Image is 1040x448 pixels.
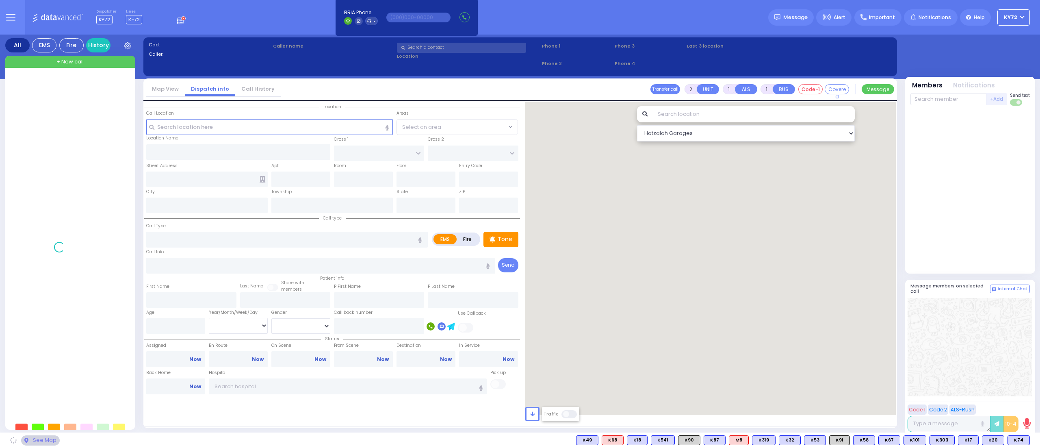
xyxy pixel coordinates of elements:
[185,85,235,93] a: Dispatch info
[271,163,279,169] label: Apt
[774,14,780,20] img: message.svg
[459,163,482,169] label: Entry Code
[209,342,268,349] label: En Route
[752,435,776,445] div: BLS
[456,234,479,244] label: Fire
[697,84,719,94] button: UNIT
[281,280,304,286] small: Share with
[21,435,59,446] div: See map
[576,435,598,445] div: BLS
[652,106,855,122] input: Search location
[953,81,995,90] button: Notifications
[651,435,675,445] div: BLS
[334,342,393,349] label: From Scene
[314,356,326,363] a: Now
[149,41,270,48] label: Cad:
[5,38,30,52] div: All
[687,43,789,50] label: Last 3 location
[334,163,346,169] label: Room
[729,435,749,445] div: ALS KJ
[96,15,113,24] span: KY72
[146,85,185,93] a: Map View
[542,43,612,50] span: Phone 1
[650,84,680,94] button: Transfer call
[149,51,270,58] label: Caller:
[1007,435,1030,445] div: BLS
[878,435,900,445] div: BLS
[32,12,86,22] img: Logo
[929,435,955,445] div: K303
[498,258,518,272] button: Send
[627,435,648,445] div: BLS
[602,435,624,445] div: ALS
[334,136,349,143] label: Cross 1
[334,283,361,290] label: P First Name
[928,405,948,415] button: Code 2
[271,189,292,195] label: Township
[396,189,408,195] label: State
[459,342,518,349] label: In Service
[260,176,265,183] span: Other building occupants
[997,9,1030,26] button: KY72
[1007,435,1030,445] div: K74
[929,435,955,445] div: BLS
[544,411,558,417] label: Traffic
[32,38,56,52] div: EMS
[615,60,685,67] span: Phone 4
[377,356,389,363] a: Now
[334,309,373,316] label: Call back number
[96,9,117,14] label: Dispatcher
[397,43,526,53] input: Search a contact
[56,58,84,66] span: + New call
[974,14,985,21] span: Help
[1010,98,1023,107] label: Turn off text
[602,435,624,445] div: K68
[428,136,444,143] label: Cross 2
[678,435,700,445] div: K90
[853,435,875,445] div: K58
[271,342,330,349] label: On Scene
[146,309,154,316] label: Age
[386,13,451,22] input: (000)000-00000
[59,38,84,52] div: Fire
[804,435,826,445] div: BLS
[992,287,996,291] img: comment-alt.png
[910,93,986,105] input: Search member
[459,189,465,195] label: ZIP
[209,370,227,376] label: Hospital
[958,435,979,445] div: BLS
[982,435,1004,445] div: K20
[490,370,506,376] label: Pick up
[396,110,409,117] label: Areas
[126,15,142,24] span: K-72
[273,43,394,50] label: Caller name
[396,342,455,349] label: Destination
[1004,14,1017,21] span: KY72
[402,123,441,131] span: Select an area
[146,135,178,141] label: Location Name
[862,84,894,94] button: Message
[397,53,539,60] label: Location
[627,435,648,445] div: K18
[729,435,749,445] div: M8
[912,81,942,90] button: Members
[982,435,1004,445] div: BLS
[908,405,927,415] button: Code 1
[779,435,801,445] div: K32
[209,378,487,394] input: Search hospital
[146,249,164,255] label: Call Info
[344,9,378,16] span: BRIA Phone
[783,13,808,22] span: Message
[779,435,801,445] div: BLS
[949,405,976,415] button: ALS-Rush
[189,356,201,363] a: Now
[910,283,990,294] h5: Message members on selected call
[903,435,926,445] div: BLS
[433,234,457,244] label: EMS
[903,435,926,445] div: K101
[998,286,1028,292] span: Internal Chat
[576,435,598,445] div: K49
[919,14,951,21] span: Notifications
[834,14,845,21] span: Alert
[235,85,281,93] a: Call History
